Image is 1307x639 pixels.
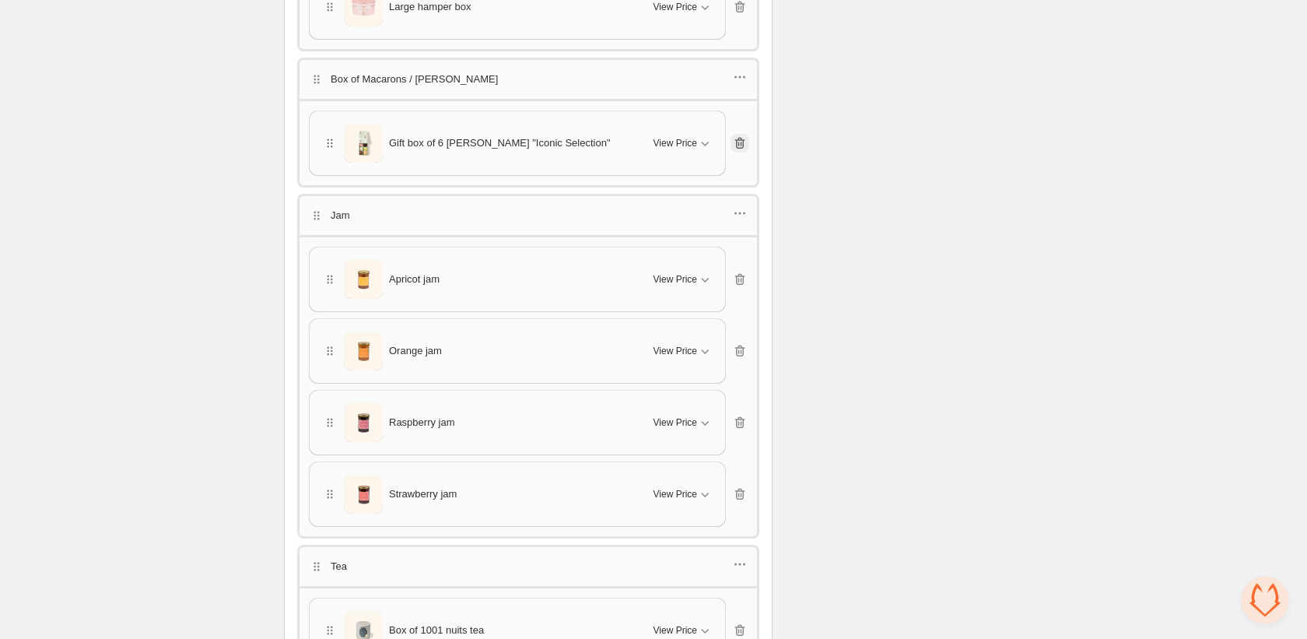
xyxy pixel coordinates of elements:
[331,208,350,223] p: Jam
[653,137,697,149] span: View Price
[644,267,722,292] button: View Price
[644,482,722,507] button: View Price
[344,328,383,374] img: Orange jam
[389,623,484,638] span: Box of 1001 nuits tea
[331,72,498,87] p: Box of Macarons / [PERSON_NAME]
[644,410,722,435] button: View Price
[653,345,697,357] span: View Price
[653,1,697,13] span: View Price
[344,120,383,167] img: Gift box of 6 Eugénie "Iconic Selection"
[389,415,455,430] span: Raspberry jam
[344,256,383,303] img: Apricot jam
[344,399,383,446] img: Raspberry jam
[389,343,442,359] span: Orange jam
[653,624,697,637] span: View Price
[389,486,457,502] span: Strawberry jam
[389,272,440,287] span: Apricot jam
[331,559,347,574] p: Tea
[644,339,722,363] button: View Price
[653,488,697,500] span: View Price
[344,471,383,518] img: Strawberry jam
[653,273,697,286] span: View Price
[644,131,722,156] button: View Price
[653,416,697,429] span: View Price
[389,135,611,151] span: Gift box of 6 [PERSON_NAME] "Iconic Selection"
[1242,577,1288,623] div: Open chat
